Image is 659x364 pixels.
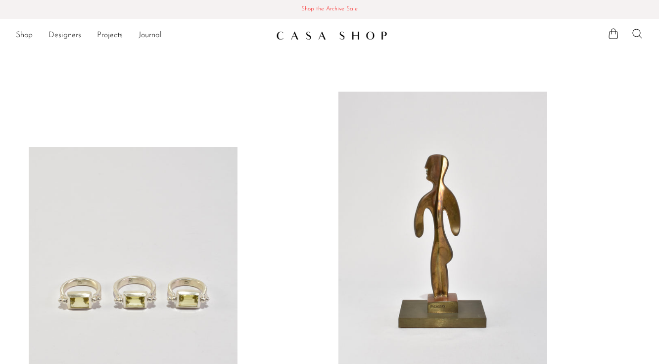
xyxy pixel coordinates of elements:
a: Journal [139,29,162,42]
a: Shop [16,29,33,42]
nav: Desktop navigation [16,27,268,44]
a: Projects [97,29,123,42]
a: Designers [48,29,81,42]
span: Shop the Archive Sale [8,4,651,15]
ul: NEW HEADER MENU [16,27,268,44]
